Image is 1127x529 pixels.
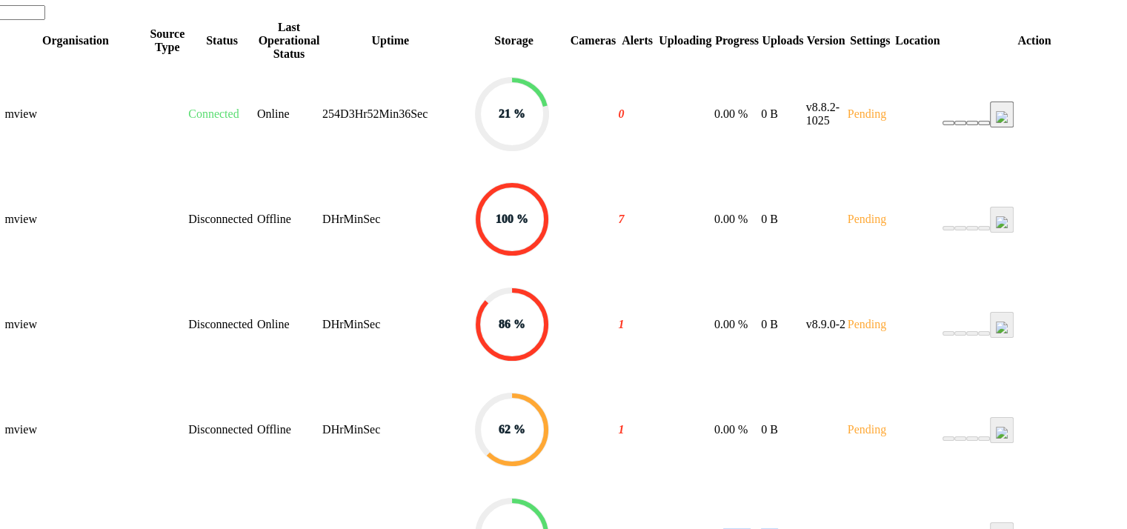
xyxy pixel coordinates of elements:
[714,318,748,330] span: 0.00 %
[256,20,322,61] th: Last Operational Status : activate to sort column ascending
[459,20,569,61] th: Storage : activate to sort column ascending
[714,213,748,225] span: 0.00 %
[617,20,656,61] th: Alerts : activate to sort column ascending
[496,213,528,225] span: 100 %
[4,20,147,61] th: Organisation : activate to sort column ascending
[762,34,803,47] span: Uploads
[760,20,805,61] th: Uploads : activate to sort column ascending
[807,34,845,47] span: Version
[410,107,428,120] span: Sec
[355,107,368,120] span: Hr
[371,34,409,47] span: Uptime
[4,423,37,436] span: mview
[379,107,399,120] span: Min
[805,61,847,167] td: v8.8.2-1025
[322,107,340,120] span: 254
[331,318,344,330] span: Hr
[259,21,320,60] span: Last Operational Status
[367,107,379,120] span: 52
[256,167,322,272] td: Offline
[331,213,344,225] span: Hr
[760,272,805,377] td: 0 B
[150,27,184,53] span: Source Type
[942,20,1127,61] th: Action
[343,318,363,330] span: Min
[848,107,886,120] span: Pending
[657,20,714,61] th: Uploading : activate to sort column ascending
[187,20,256,61] th: Status : activate to sort column ascending
[1017,34,1051,47] span: Action
[715,34,759,47] span: Progress
[996,427,1008,439] img: bell_icon_gray.png
[805,20,847,61] th: Version : activate to sort column ascending
[499,107,525,120] span: 21 %
[42,34,109,47] span: Organisation
[895,34,940,47] span: Location
[622,34,653,47] span: Alerts
[848,423,886,436] span: Pending
[4,318,37,330] span: mview
[894,20,942,61] th: Location
[568,20,617,61] th: Cameras : activate to sort column ascending
[363,423,380,436] span: Sec
[618,107,624,120] i: 0
[340,107,349,120] span: D
[571,34,616,47] span: Cameras
[760,61,805,167] td: 0 B
[848,213,886,225] span: Pending
[618,318,624,330] i: 1
[760,167,805,272] td: 0 B
[188,423,253,436] span: Disconnected
[188,318,253,330] span: Disconnected
[349,107,355,120] span: 3
[848,318,886,330] span: Pending
[618,423,624,436] i: 1
[659,34,711,47] span: Uploading
[188,213,253,225] span: Disconnected
[363,318,380,330] span: Sec
[363,213,380,225] span: Sec
[331,423,344,436] span: Hr
[322,318,331,330] span: D
[206,34,238,47] span: Status
[618,213,624,225] i: 7
[256,377,322,482] td: Offline
[322,423,331,436] span: D
[4,107,37,120] span: mview
[714,107,748,120] span: 0.00 %
[805,272,847,377] td: v8.9.0-2
[499,423,525,436] span: 62 %
[399,107,410,120] span: 36
[850,34,890,47] span: Settings
[996,322,1008,333] img: bell_icon_gray.png
[714,423,748,436] span: 0.00 %
[343,213,363,225] span: Min
[714,20,760,61] th: Progress : activate to sort column ascending
[188,107,239,120] span: Connected
[256,272,322,377] td: Online
[996,111,1008,123] img: bell_icon_gray.png
[499,318,525,330] span: 86 %
[343,423,363,436] span: Min
[147,20,188,61] th: Source Type : activate to sort column ascending
[322,213,331,225] span: D
[256,61,322,167] td: Online
[494,34,533,47] span: Storage
[4,213,37,225] span: mview
[847,20,894,61] th: Settings : activate to sort column ascending
[322,20,459,61] th: Uptime : activate to sort column ascending
[996,216,1008,228] img: bell_icon_gray.png
[760,377,805,482] td: 0 B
